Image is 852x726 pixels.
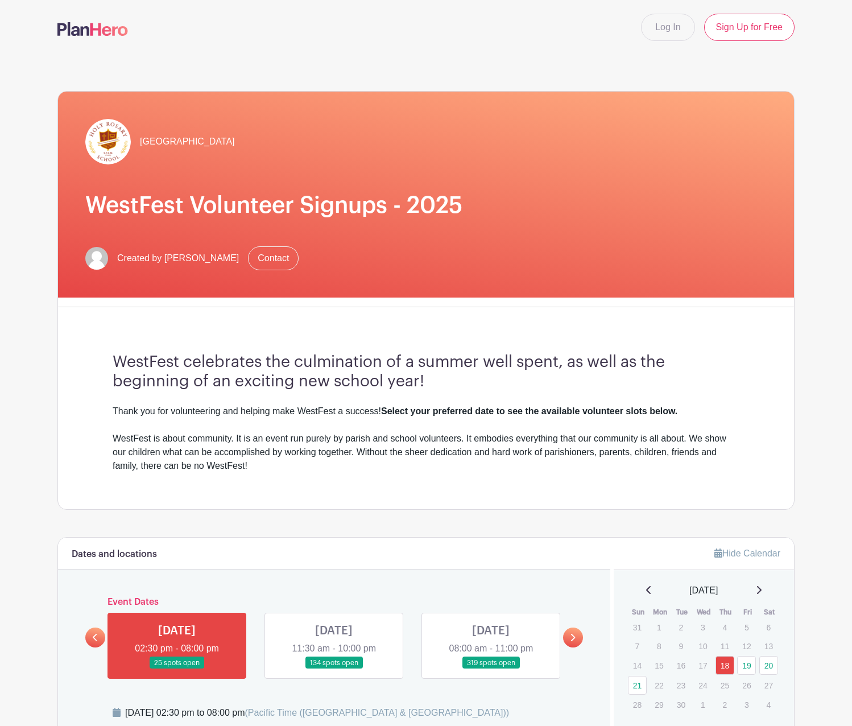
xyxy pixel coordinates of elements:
[759,696,778,713] p: 4
[689,584,718,597] span: [DATE]
[627,607,650,618] th: Sun
[650,637,668,655] p: 8
[737,637,756,655] p: 12
[85,192,767,219] h1: WestFest Volunteer Signups - 2025
[737,696,756,713] p: 3
[737,676,756,694] p: 26
[693,657,712,674] p: 17
[85,247,108,270] img: default-ce2991bfa6775e67f084385cd625a349d9dcbb7a52a09fb2fda1e96e2d18dcdb.png
[759,656,778,675] a: 20
[72,549,157,560] h6: Dates and locations
[248,246,299,270] a: Contact
[105,597,563,608] h6: Event Dates
[628,637,647,655] p: 7
[113,353,739,391] h3: WestFest celebrates the culmination of a summer well spent, as well as the beginning of an exciti...
[628,618,647,636] p: 31
[672,676,690,694] p: 23
[672,657,690,674] p: 16
[704,14,795,41] a: Sign Up for Free
[672,696,690,713] p: 30
[650,618,668,636] p: 1
[113,432,739,473] div: WestFest is about community. It is an event run purely by parish and school volunteers. It embodi...
[628,676,647,695] a: 21
[117,251,239,265] span: Created by [PERSON_NAME]
[715,618,734,636] p: 4
[672,618,690,636] p: 2
[759,637,778,655] p: 13
[650,696,668,713] p: 29
[650,676,668,694] p: 22
[737,618,756,636] p: 5
[693,696,712,713] p: 1
[628,657,647,674] p: 14
[693,637,712,655] p: 10
[737,656,756,675] a: 19
[650,657,668,674] p: 15
[57,22,128,36] img: logo-507f7623f17ff9eddc593b1ce0a138ce2505c220e1c5a4e2b4648c50719b7d32.svg
[113,405,739,418] div: Thank you for volunteering and helping make WestFest a success!
[671,607,693,618] th: Tue
[381,406,677,416] strong: Select your preferred date to see the available volunteer slots below.
[125,706,509,720] div: [DATE] 02:30 pm to 08:00 pm
[737,607,759,618] th: Fri
[693,618,712,636] p: 3
[715,696,734,713] p: 2
[759,676,778,694] p: 27
[693,676,712,694] p: 24
[715,637,734,655] p: 11
[714,548,780,558] a: Hide Calendar
[693,607,715,618] th: Wed
[628,696,647,713] p: 28
[715,607,737,618] th: Thu
[140,135,235,148] span: [GEOGRAPHIC_DATA]
[759,607,781,618] th: Sat
[85,119,131,164] img: hr-logo-circle.png
[245,708,509,717] span: (Pacific Time ([GEOGRAPHIC_DATA] & [GEOGRAPHIC_DATA]))
[641,14,694,41] a: Log In
[672,637,690,655] p: 9
[759,618,778,636] p: 6
[715,656,734,675] a: 18
[715,676,734,694] p: 25
[649,607,671,618] th: Mon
